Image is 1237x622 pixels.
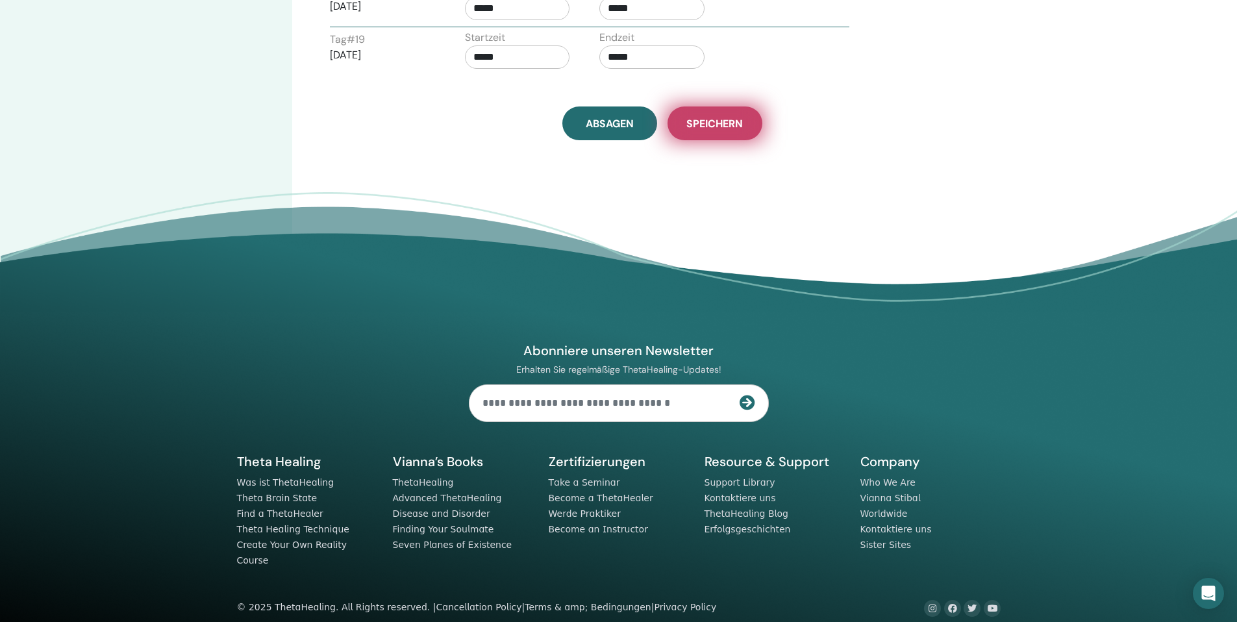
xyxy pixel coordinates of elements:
span: Absagen [586,117,634,131]
h5: Resource & Support [705,453,845,470]
a: Become a ThetaHealer [549,493,653,503]
a: Erfolgsgeschichten [705,524,791,534]
span: Speichern [686,117,743,131]
a: Disease and Disorder [393,508,490,519]
a: Theta Brain State [237,493,318,503]
a: Terms & amp; Bedingungen [525,602,651,612]
a: ThetaHealing [393,477,454,488]
label: Startzeit [465,30,505,45]
h5: Zertifizierungen [549,453,689,470]
a: Kontaktiere uns [860,524,932,534]
h5: Company [860,453,1001,470]
a: Was ist ThetaHealing [237,477,334,488]
a: Take a Seminar [549,477,620,488]
a: ThetaHealing Blog [705,508,788,519]
a: Create Your Own Reality Course [237,540,347,566]
a: Finding Your Soulmate [393,524,494,534]
button: Speichern [668,106,762,140]
a: Advanced ThetaHealing [393,493,502,503]
h5: Theta Healing [237,453,377,470]
p: Erhalten Sie regelmäßige ThetaHealing-Updates! [469,364,769,375]
a: Kontaktiere uns [705,493,776,503]
div: © 2025 ThetaHealing. All Rights reserved. | | | [237,600,717,616]
a: Sister Sites [860,540,912,550]
div: Open Intercom Messenger [1193,578,1224,609]
a: Theta Healing Technique [237,524,349,534]
a: Vianna Stibal [860,493,921,503]
p: [DATE] [330,47,435,63]
a: Privacy Policy [654,602,716,612]
a: Become an Instructor [549,524,648,534]
h5: Vianna’s Books [393,453,533,470]
a: Find a ThetaHealer [237,508,323,519]
a: Werde Praktiker [549,508,621,519]
h4: Abonniere unseren Newsletter [469,342,769,359]
a: Seven Planes of Existence [393,540,512,550]
label: Endzeit [599,30,634,45]
a: Absagen [562,106,657,140]
a: Cancellation Policy [436,602,521,612]
a: Worldwide [860,508,908,519]
a: Who We Are [860,477,916,488]
a: Support Library [705,477,775,488]
label: Tag # 19 [330,32,365,47]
